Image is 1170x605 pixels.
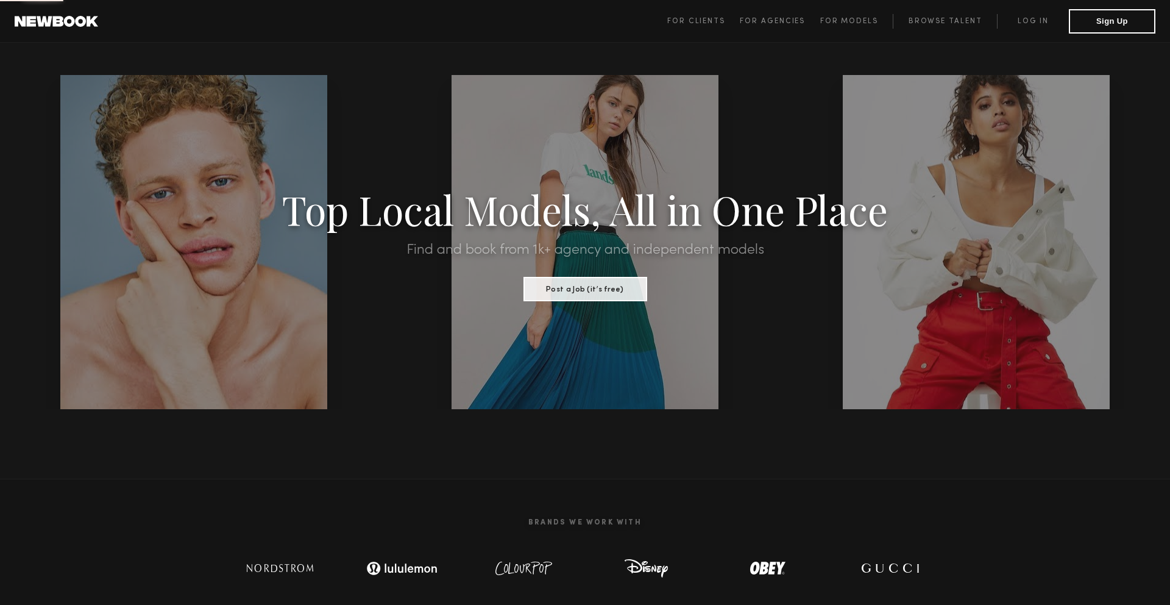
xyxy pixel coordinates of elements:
button: Sign Up [1069,9,1155,34]
h2: Brands We Work With [219,504,951,542]
span: For Models [820,18,878,25]
a: Browse Talent [893,14,997,29]
a: Log in [997,14,1069,29]
img: logo-colour-pop.svg [484,556,564,581]
span: For Agencies [740,18,805,25]
span: For Clients [667,18,725,25]
img: logo-obey.svg [728,556,807,581]
h2: Find and book from 1k+ agency and independent models [88,243,1082,257]
a: For Agencies [740,14,820,29]
a: For Models [820,14,893,29]
img: logo-disney.svg [606,556,686,581]
a: For Clients [667,14,740,29]
button: Post a Job (it’s free) [523,277,647,301]
img: logo-gucci.svg [850,556,929,581]
a: Post a Job (it’s free) [523,281,647,295]
img: logo-nordstrom.svg [238,556,323,581]
h1: Top Local Models, All in One Place [88,190,1082,228]
img: logo-lulu.svg [360,556,445,581]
